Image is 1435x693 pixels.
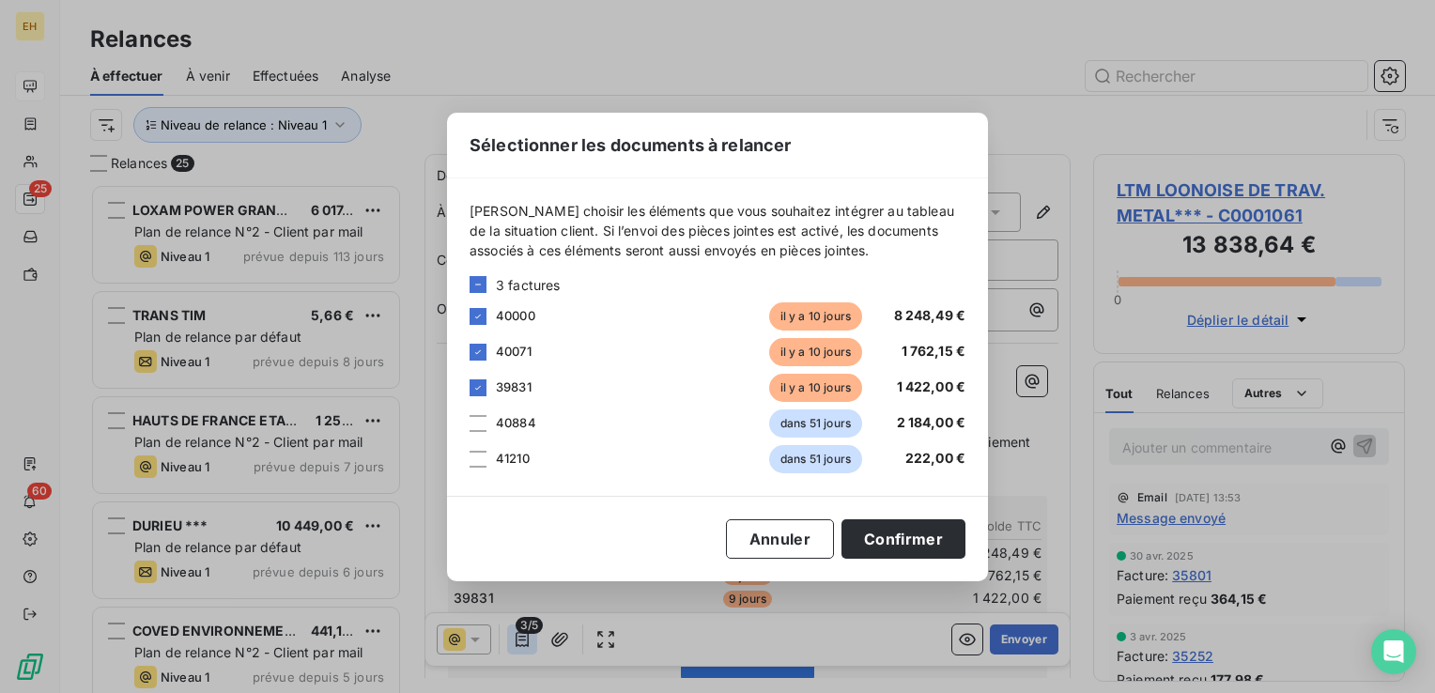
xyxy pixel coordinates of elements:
[496,308,535,323] span: 40000
[897,414,966,430] span: 2 184,00 €
[905,450,965,466] span: 222,00 €
[496,451,530,466] span: 41210
[726,519,834,559] button: Annuler
[1371,629,1416,674] div: Open Intercom Messenger
[470,132,792,158] span: Sélectionner les documents à relancer
[470,201,965,260] span: [PERSON_NAME] choisir les éléments que vous souhaitez intégrer au tableau de la situation client....
[769,338,862,366] span: il y a 10 jours
[769,445,862,473] span: dans 51 jours
[894,307,966,323] span: 8 248,49 €
[769,374,862,402] span: il y a 10 jours
[496,275,561,295] span: 3 factures
[769,409,862,438] span: dans 51 jours
[496,379,532,394] span: 39831
[769,302,862,331] span: il y a 10 jours
[496,415,536,430] span: 40884
[496,344,532,359] span: 40071
[902,343,966,359] span: 1 762,15 €
[897,378,966,394] span: 1 422,00 €
[841,519,965,559] button: Confirmer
